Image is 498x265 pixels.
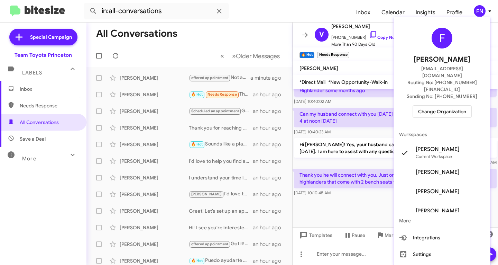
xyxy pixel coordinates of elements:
[432,28,452,48] div: F
[416,169,459,176] span: [PERSON_NAME]
[394,212,490,229] span: More
[416,188,459,195] span: [PERSON_NAME]
[414,54,470,65] span: [PERSON_NAME]
[402,79,482,93] span: Routing No: [PHONE_NUMBER][FINANCIAL_ID]
[394,229,490,246] button: Integrations
[407,93,477,100] span: Sending No: [PHONE_NUMBER]
[402,65,482,79] span: [EMAIL_ADDRESS][DOMAIN_NAME]
[416,154,452,159] span: Current Workspace
[413,105,472,118] button: Change Organization
[394,246,490,263] button: Settings
[416,207,459,214] span: [PERSON_NAME]
[394,126,490,143] span: Workspaces
[416,146,459,153] span: [PERSON_NAME]
[418,106,466,117] span: Change Organization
